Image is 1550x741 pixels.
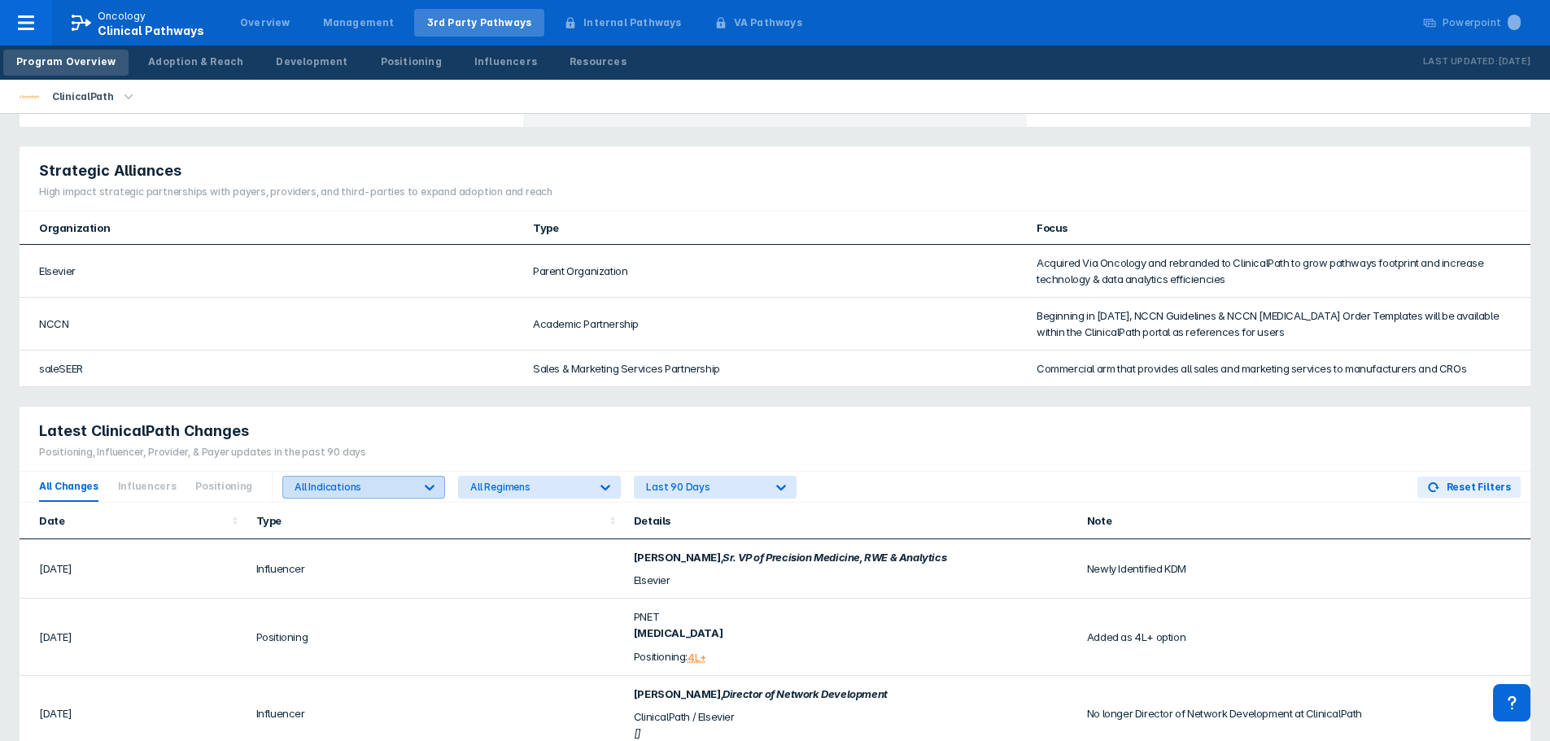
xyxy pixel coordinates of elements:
[1077,539,1530,599] td: Newly Identified KDM
[263,50,360,76] a: Development
[1498,54,1530,70] p: [DATE]
[1037,221,1511,234] div: Focus
[634,608,1068,625] div: PNET
[1447,480,1511,495] span: Reset Filters
[247,599,624,676] td: Positioning
[247,539,624,599] td: Influencer
[98,24,204,37] span: Clinical Pathways
[1423,54,1498,70] p: Last Updated:
[39,421,249,441] span: Latest ClinicalPath Changes
[570,54,627,69] div: Resources
[723,687,888,700] i: Director of Network Development
[474,54,537,69] div: Influencers
[16,54,116,69] div: Program Overview
[523,298,1027,351] td: Academic Partnership
[414,9,545,37] a: 3rd Party Pathways
[323,15,395,30] div: Management
[20,245,523,298] td: Elsevier
[135,50,256,76] a: Adoption & Reach
[427,15,532,30] div: 3rd Party Pathways
[634,551,723,564] span: [PERSON_NAME] ,
[1443,15,1521,30] div: Powerpoint
[3,50,129,76] a: Program Overview
[461,50,550,76] a: Influencers
[557,50,640,76] a: Resources
[470,481,588,493] div: All Regimens
[1027,351,1530,387] td: Commercial arm that provides all sales and marketing services to manufacturers and CROs
[381,54,442,69] div: Positioning
[256,514,605,527] div: Type
[634,726,641,739] i: []
[583,15,681,30] div: Internal Pathways
[20,351,523,387] td: saleSEER
[1417,477,1521,498] button: Reset Filters
[523,245,1027,298] td: Parent Organization
[646,481,764,493] div: Last 90 Days
[368,50,455,76] a: Positioning
[195,472,252,502] span: Positioning
[634,687,723,700] span: [PERSON_NAME] ,
[148,54,243,69] div: Adoption & Reach
[310,9,408,37] a: Management
[1027,298,1530,351] td: Beginning in [DATE], NCCN Guidelines & NCCN [MEDICAL_DATA] Order Templates will be available with...
[39,185,552,199] div: High impact strategic partnerships with payers, providers, and third-parties to expand adoption a...
[1493,684,1530,721] div: Contact Support
[98,9,146,24] p: Oncology
[227,9,303,37] a: Overview
[39,445,366,460] div: Positioning, Influencer, Provider, & Payer updates in the past 90 days
[523,351,1027,387] td: Sales & Marketing Services Partnership
[39,631,72,644] span: [DATE]
[634,572,1068,588] div: Elsevier
[118,472,177,502] span: Influencers
[1027,245,1530,298] td: Acquired Via Oncology and rebranded to ClinicalPath to grow pathways footprint and increase techn...
[533,221,1017,234] div: Type
[734,15,802,30] div: VA Pathways
[39,472,98,502] span: All Changes
[634,626,723,639] b: [MEDICAL_DATA]
[634,650,688,663] span: Positioning:
[295,481,413,493] div: All Indications
[39,563,72,576] span: [DATE]
[240,15,290,30] div: Overview
[1087,514,1511,527] div: Note
[634,708,1068,725] div: ClinicalPath / Elsevier
[1077,599,1530,676] td: Added as 4L+ option
[276,54,347,69] div: Development
[39,161,181,181] span: Strategic Alliances
[634,514,1068,527] div: Details
[723,551,946,564] i: Sr. VP of Precision Medicine, RWE & Analytics
[688,651,706,664] div: 4L+
[20,298,523,351] td: NCCN
[39,708,72,721] span: [DATE]
[46,85,120,108] div: ClinicalPath
[39,221,513,234] div: Organization
[39,514,227,527] div: Date
[20,87,39,107] img: via-oncology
